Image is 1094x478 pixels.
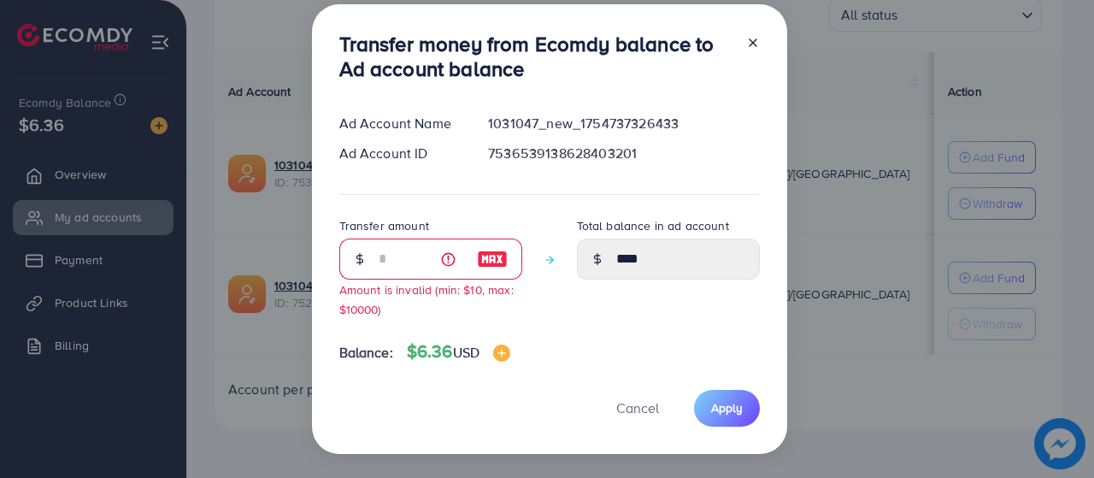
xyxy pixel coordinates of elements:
span: Balance: [339,343,393,363]
img: image [493,345,510,362]
div: 1031047_new_1754737326433 [474,114,773,133]
div: 7536539138628403201 [474,144,773,163]
span: USD [453,343,479,362]
div: Ad Account ID [326,144,475,163]
label: Transfer amount [339,217,429,234]
small: Amount is invalid (min: $10, max: $10000) [339,281,514,317]
button: Cancel [595,390,680,427]
div: Ad Account Name [326,114,475,133]
button: Apply [694,390,760,427]
h3: Transfer money from Ecomdy balance to Ad account balance [339,32,732,81]
label: Total balance in ad account [577,217,729,234]
h4: $6.36 [407,341,510,363]
span: Apply [711,399,743,416]
img: image [477,249,508,269]
span: Cancel [616,398,659,417]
